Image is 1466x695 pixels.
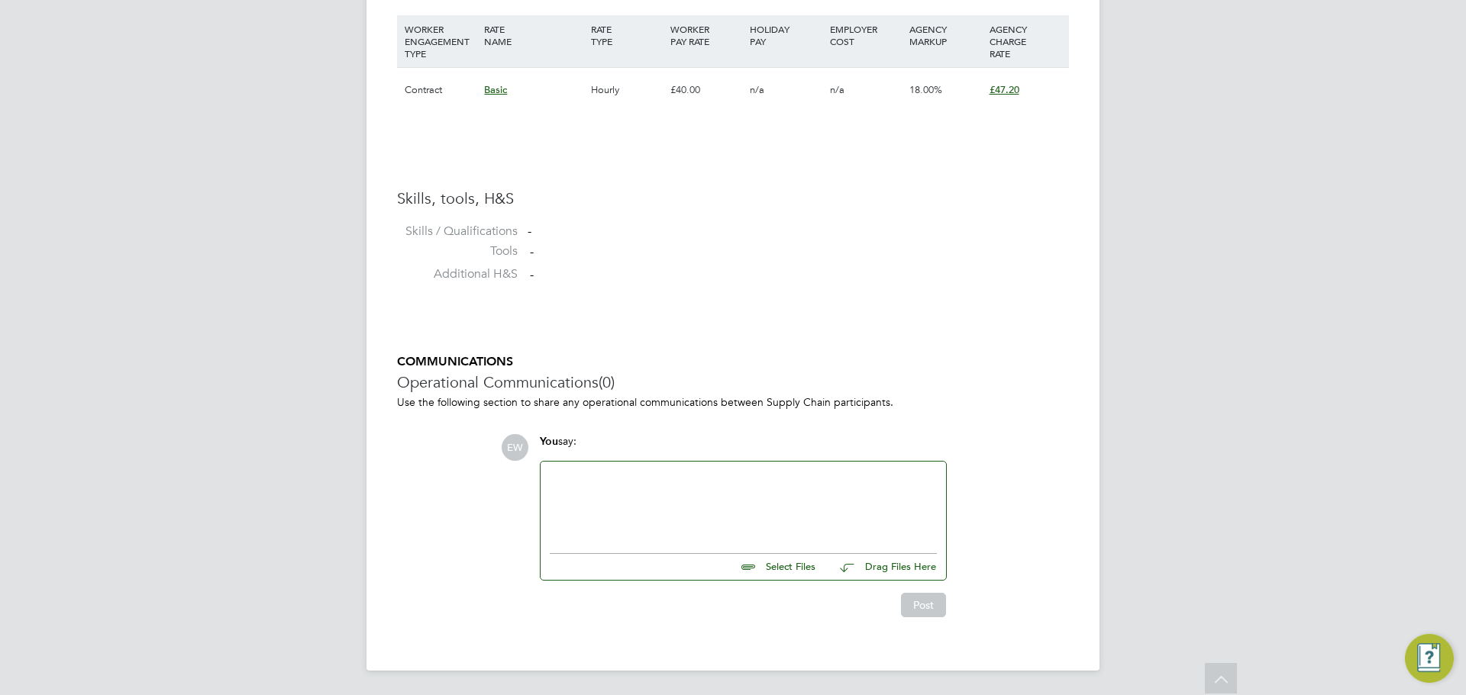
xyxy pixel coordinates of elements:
span: £47.20 [990,83,1019,96]
p: Use the following section to share any operational communications between Supply Chain participants. [397,395,1069,409]
div: HOLIDAY PAY [746,15,825,55]
div: £40.00 [667,68,746,112]
div: Hourly [587,68,667,112]
button: Post [901,593,946,617]
div: RATE NAME [480,15,586,55]
span: You [540,435,558,448]
label: Additional H&S [397,266,518,282]
div: - [528,224,1069,240]
span: Basic [484,83,507,96]
button: Engage Resource Center [1405,634,1454,683]
span: - [530,244,534,259]
h3: Skills, tools, H&S [397,188,1069,208]
div: Contract [401,68,480,112]
span: (0) [599,372,615,392]
div: WORKER ENGAGEMENT TYPE [401,15,480,67]
span: EW [502,434,528,461]
h3: Operational Communications [397,372,1069,392]
label: Skills / Qualifications [397,224,518,240]
h5: COMMUNICATIONS [397,354,1069,370]
div: WORKER PAY RATE [667,15,746,55]
span: 18.00% [909,83,942,96]
label: Tools [397,243,518,259]
button: Drag Files Here [828,552,937,584]
div: AGENCY CHARGE RATE [986,15,1065,67]
div: RATE TYPE [587,15,667,55]
div: EMPLOYER COST [826,15,906,55]
span: n/a [750,83,764,96]
span: - [530,267,534,282]
div: say: [540,434,947,461]
div: AGENCY MARKUP [906,15,985,55]
span: n/a [830,83,844,96]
